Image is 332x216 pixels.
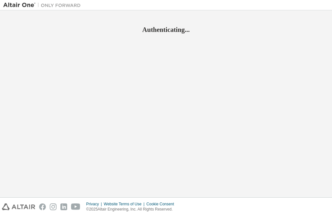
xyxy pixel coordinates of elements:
img: Altair One [3,2,84,8]
img: altair_logo.svg [2,203,35,210]
div: Privacy [86,201,104,207]
h2: Authenticating... [3,25,329,34]
div: Cookie Consent [146,201,178,207]
img: instagram.svg [50,203,57,210]
div: Website Terms of Use [104,201,146,207]
img: linkedin.svg [60,203,67,210]
img: youtube.svg [71,203,80,210]
img: facebook.svg [39,203,46,210]
p: © 2025 Altair Engineering, Inc. All Rights Reserved. [86,207,178,212]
